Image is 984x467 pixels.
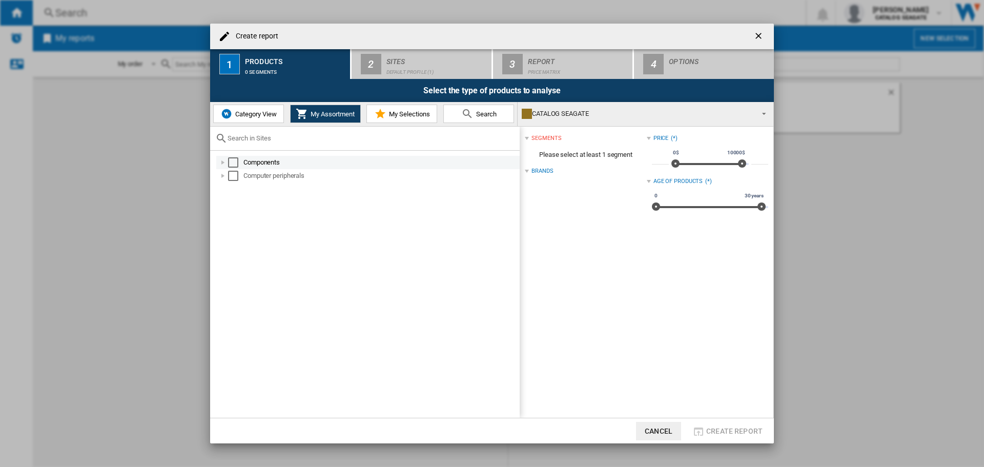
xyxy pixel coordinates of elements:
[706,427,763,435] span: Create report
[210,49,351,79] button: 1 Products 0 segments
[474,110,497,118] span: Search
[493,49,634,79] button: 3 Report Price Matrix
[502,54,523,74] div: 3
[228,157,243,168] md-checkbox: Select
[643,54,664,74] div: 4
[749,26,770,47] button: getI18NText('BUTTONS.CLOSE_DIALOG')
[753,31,766,43] ng-md-icon: getI18NText('BUTTONS.CLOSE_DIALOG')
[669,53,770,64] div: Options
[671,149,681,157] span: 0$
[525,145,646,165] span: Please select at least 1 segment
[653,177,703,186] div: Age of products
[243,171,518,181] div: Computer peripherals
[245,64,346,75] div: 0 segments
[308,110,355,118] span: My Assortment
[213,105,284,123] button: Category View
[366,105,437,123] button: My Selections
[531,167,553,175] div: Brands
[743,192,765,200] span: 30 years
[245,53,346,64] div: Products
[653,192,659,200] span: 0
[634,49,774,79] button: 4 Options
[231,31,278,42] h4: Create report
[228,134,515,142] input: Search in Sites
[290,105,361,123] button: My Assortment
[233,110,277,118] span: Category View
[653,134,669,143] div: Price
[219,54,240,74] div: 1
[531,134,561,143] div: segments
[386,64,487,75] div: Default profile (1)
[210,79,774,102] div: Select the type of products to analyse
[726,149,747,157] span: 10000$
[528,64,629,75] div: Price Matrix
[220,108,233,120] img: wiser-icon-blue.png
[361,54,381,74] div: 2
[522,107,753,121] div: CATALOG SEAGATE
[636,422,681,440] button: Cancel
[689,422,766,440] button: Create report
[228,171,243,181] md-checkbox: Select
[352,49,493,79] button: 2 Sites Default profile (1)
[528,53,629,64] div: Report
[443,105,514,123] button: Search
[386,53,487,64] div: Sites
[243,157,518,168] div: Components
[386,110,430,118] span: My Selections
